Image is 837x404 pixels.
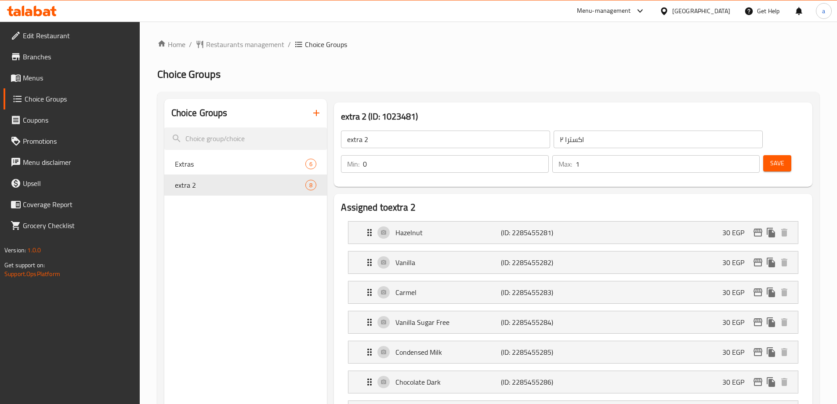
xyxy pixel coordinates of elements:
[765,226,778,239] button: duplicate
[395,347,500,357] p: Condensed Milk
[765,316,778,329] button: duplicate
[189,39,192,50] li: /
[822,6,825,16] span: a
[770,158,784,169] span: Save
[4,259,45,271] span: Get support on:
[4,67,140,88] a: Menus
[722,317,751,328] p: 30 EGP
[501,317,571,328] p: (ID: 2285455284)
[765,256,778,269] button: duplicate
[395,227,500,238] p: Hazelnut
[348,222,798,244] div: Expand
[765,346,778,359] button: duplicate
[196,39,284,50] a: Restaurants management
[722,227,751,238] p: 30 EGP
[751,316,765,329] button: edit
[395,287,500,298] p: Carmel
[778,316,791,329] button: delete
[4,173,140,194] a: Upsell
[4,25,140,46] a: Edit Restaurant
[672,6,730,16] div: [GEOGRAPHIC_DATA]
[305,180,316,190] div: Choices
[164,175,327,196] div: extra 28
[23,30,133,41] span: Edit Restaurant
[23,115,133,125] span: Coupons
[4,152,140,173] a: Menu disclaimer
[171,106,228,120] h2: Choice Groups
[341,337,805,367] li: Expand
[23,157,133,167] span: Menu disclaimer
[4,244,26,256] span: Version:
[157,39,819,50] nav: breadcrumb
[305,39,347,50] span: Choice Groups
[722,347,751,357] p: 30 EGP
[347,159,359,169] p: Min:
[157,64,221,84] span: Choice Groups
[751,346,765,359] button: edit
[722,287,751,298] p: 30 EGP
[305,159,316,169] div: Choices
[763,155,791,171] button: Save
[577,6,631,16] div: Menu-management
[778,346,791,359] button: delete
[341,307,805,337] li: Expand
[751,226,765,239] button: edit
[501,257,571,268] p: (ID: 2285455282)
[722,377,751,387] p: 30 EGP
[341,218,805,247] li: Expand
[395,317,500,328] p: Vanilla Sugar Free
[765,375,778,389] button: duplicate
[23,178,133,189] span: Upsell
[395,257,500,268] p: Vanilla
[778,226,791,239] button: delete
[4,46,140,67] a: Branches
[341,247,805,277] li: Expand
[348,251,798,273] div: Expand
[751,256,765,269] button: edit
[778,256,791,269] button: delete
[501,377,571,387] p: (ID: 2285455286)
[164,127,327,150] input: search
[348,311,798,333] div: Expand
[348,341,798,363] div: Expand
[25,94,133,104] span: Choice Groups
[175,180,306,190] span: extra 2
[341,277,805,307] li: Expand
[348,371,798,393] div: Expand
[306,181,316,189] span: 8
[778,286,791,299] button: delete
[765,286,778,299] button: duplicate
[23,220,133,231] span: Grocery Checklist
[501,227,571,238] p: (ID: 2285455281)
[4,131,140,152] a: Promotions
[778,375,791,389] button: delete
[348,281,798,303] div: Expand
[4,215,140,236] a: Grocery Checklist
[23,199,133,210] span: Coverage Report
[341,367,805,397] li: Expand
[341,201,805,214] h2: Assigned to extra 2
[4,88,140,109] a: Choice Groups
[4,194,140,215] a: Coverage Report
[4,268,60,280] a: Support.OpsPlatform
[23,136,133,146] span: Promotions
[501,287,571,298] p: (ID: 2285455283)
[751,286,765,299] button: edit
[558,159,572,169] p: Max:
[751,375,765,389] button: edit
[4,109,140,131] a: Coupons
[157,39,185,50] a: Home
[306,160,316,168] span: 6
[175,159,306,169] span: Extras
[341,109,805,124] h3: extra 2 (ID: 1023481)
[27,244,41,256] span: 1.0.0
[288,39,291,50] li: /
[206,39,284,50] span: Restaurants management
[164,153,327,175] div: Extras6
[501,347,571,357] p: (ID: 2285455285)
[395,377,500,387] p: Chocolate Dark
[722,257,751,268] p: 30 EGP
[23,73,133,83] span: Menus
[23,51,133,62] span: Branches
